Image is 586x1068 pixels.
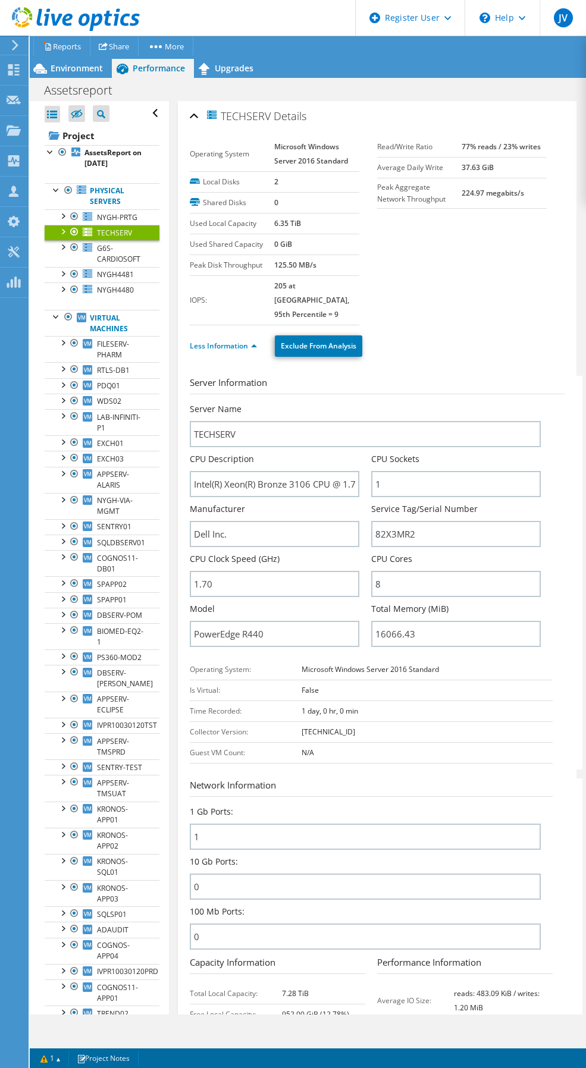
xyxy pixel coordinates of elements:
[97,269,134,279] span: NYGH4481
[45,145,159,171] a: AssetsReport on [DATE]
[190,148,275,160] label: Operating System
[45,310,159,336] a: Virtual Machines
[190,983,282,1004] td: Total Local Capacity:
[274,281,349,319] b: 205 at [GEOGRAPHIC_DATA], 95th Percentile = 9
[45,267,159,282] a: NYGH4481
[45,1006,159,1021] a: TREND02
[45,938,159,964] a: COGNOS-APP04
[462,188,524,198] b: 224.97 megabits/s
[45,802,159,828] a: KRONOS-APP01
[45,336,159,362] a: FILESERV-PHARM
[190,218,275,230] label: Used Local Capacity
[133,62,185,74] span: Performance
[190,680,302,701] td: Is Virtual:
[190,553,280,565] label: CPU Clock Speed (GHz)
[274,177,278,187] b: 2
[462,162,494,172] b: 37.63 GiB
[190,238,275,250] label: Used Shared Capacity
[45,394,159,409] a: WDS02
[274,218,301,228] b: 6.35 TiB
[138,37,193,55] a: More
[371,603,449,615] label: Total Memory (MiB)
[45,608,159,623] a: DBSERV-POM
[190,701,302,721] td: Time Recorded:
[274,197,278,208] b: 0
[45,282,159,298] a: NYGH4480
[45,183,159,209] a: Physical Servers
[97,925,129,935] span: ADAUDIT
[97,652,142,662] span: PS360-MOD2
[190,453,254,465] label: CPU Description
[190,294,275,306] label: IOPS:
[282,1009,349,1019] b: 952.00 GiB (12.78%)
[45,649,159,665] a: PS360-MOD2
[97,694,129,715] span: APPSERV-ECLIPSE
[190,659,302,680] td: Operating System:
[45,576,159,592] a: SPAPP02
[302,747,314,758] b: N/A
[190,1004,282,1025] td: Free Local Capacity:
[45,854,159,880] a: KRONOS-SQL01
[45,880,159,906] a: KRONOS-APP03
[45,493,159,519] a: NYGH-VIA-MGMT
[205,109,271,122] span: TECHSERV
[377,141,462,153] label: Read/Write Ratio
[371,453,419,465] label: CPU Sockets
[97,553,138,574] span: COGNOS11-DB01
[97,736,129,757] span: APPSERV-TMSPRD
[190,906,245,918] label: 100 Mb Ports:
[45,225,159,240] a: TECHSERV
[68,1051,139,1066] a: Project Notes
[377,181,462,205] label: Peak Aggregate Network Throughput
[45,467,159,493] a: APPSERV-ALARIS
[97,883,128,904] span: KRONOS-APP03
[45,240,159,266] a: G6S-CARDIOSOFT
[97,1009,129,1019] span: TREND02
[45,665,159,691] a: DBSERV-[PERSON_NAME]
[377,983,454,1018] td: Average IO Size:
[97,856,128,877] span: KRONOS-SQL01
[45,922,159,937] a: ADAUDIT
[554,8,573,27] span: JV
[45,451,159,466] a: EXCH03
[274,142,348,166] b: Microsoft Windows Server 2016 Standard
[302,706,358,716] b: 1 day, 0 hr, 0 min
[45,828,159,854] a: KRONOS-APP02
[97,438,124,448] span: EXCH01
[97,538,145,548] span: SQLDBSERV01
[282,988,309,998] b: 7.28 TiB
[97,522,131,532] span: SENTRY01
[275,335,362,357] a: Exclude From Analysis
[90,37,139,55] a: Share
[45,550,159,576] a: COGNOS11-DB01
[45,964,159,979] a: IVPR10030120PRD
[215,62,253,74] span: Upgrades
[190,778,553,797] h3: Network Information
[190,376,565,394] h3: Server Information
[302,664,439,674] b: Microsoft Windows Server 2016 Standard
[97,626,143,647] span: BIOMED-EQ2-1
[32,1051,69,1066] a: 1
[97,909,127,919] span: SQLSP01
[45,775,159,801] a: APPSERV-TMSUAT
[190,341,257,351] a: Less Information
[377,956,553,974] h3: Performance Information
[97,285,134,295] span: NYGH4480
[190,956,365,974] h3: Capacity Information
[51,62,103,74] span: Environment
[190,856,238,868] label: 10 Gb Ports:
[371,503,478,515] label: Service Tag/Serial Number
[274,260,316,270] b: 125.50 MB/s
[190,742,302,763] td: Guest VM Count:
[454,988,540,1013] b: reads: 483.09 KiB / writes: 1.20 MiB
[97,381,120,391] span: PDQ01
[97,940,130,961] span: COGNOS-APP04
[97,966,158,976] span: IVPR10030120PRD
[190,259,275,271] label: Peak Disk Throughput
[84,147,142,168] b: AssetsReport on [DATE]
[97,396,121,406] span: WDS02
[190,503,245,515] label: Manufacturer
[97,830,128,851] span: KRONOS-APP02
[97,412,140,433] span: LAB-INFINITI-P1
[274,109,306,123] span: Details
